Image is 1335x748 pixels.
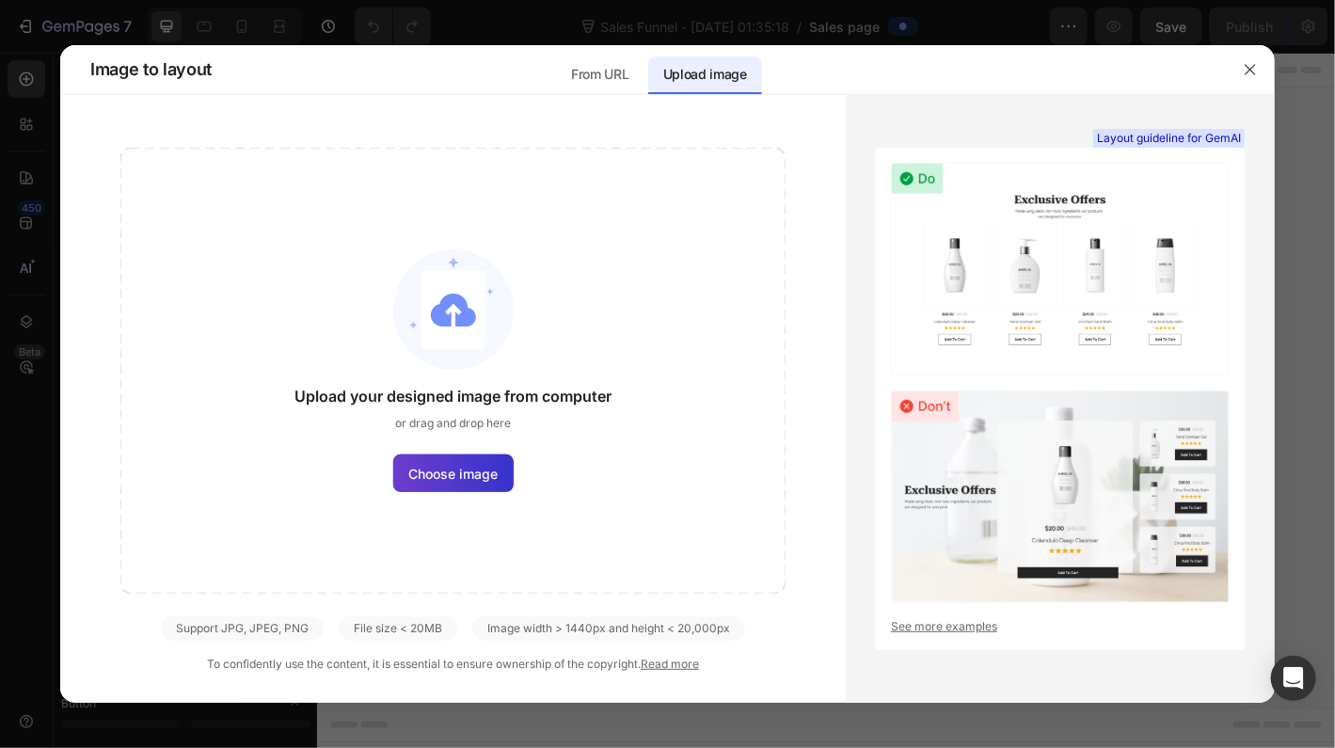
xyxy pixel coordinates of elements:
span: Layout guideline for GemAI [1097,130,1241,147]
div: Start with Generating from URL or image [438,533,691,549]
div: To confidently use the content, it is essential to ensure ownership of the copyright. [120,656,786,673]
div: Open Intercom Messenger [1271,656,1316,701]
button: Explore templates [598,428,757,466]
div: Support JPG, JPEG, PNG [161,616,324,641]
a: Read more [641,657,699,671]
span: or drag and drop here [395,415,511,432]
span: Image to layout [90,58,212,81]
div: Start building with Sections/Elements or [422,390,707,413]
div: Image width > 1440px and height < 20,000px [472,616,745,641]
span: Upload your designed image from computer [294,385,612,407]
div: File size < 20MB [339,616,457,641]
p: Upload image [663,63,747,86]
button: Use existing page designs [373,428,587,466]
span: Choose image [408,464,498,484]
a: See more examples [891,618,1230,635]
p: From URL [571,63,628,86]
